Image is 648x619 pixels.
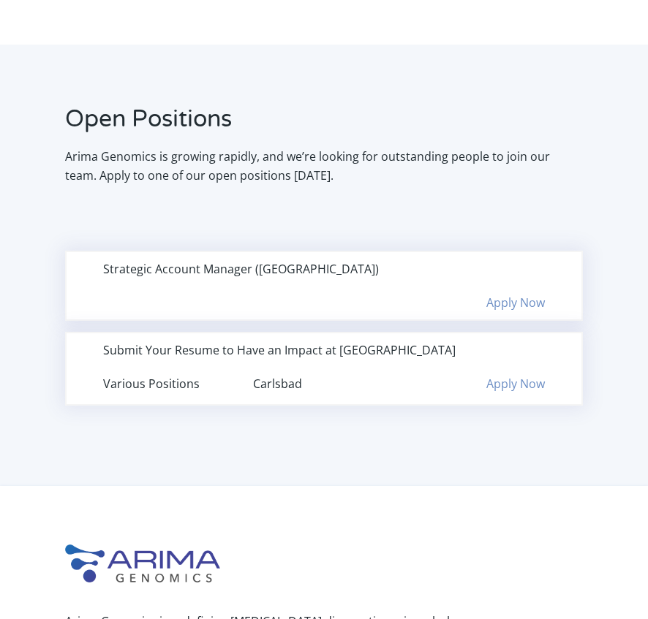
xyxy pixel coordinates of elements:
[103,374,245,393] div: Various Positions
[103,259,546,278] div: Strategic Account Manager ([GEOGRAPHIC_DATA])
[103,341,546,360] div: Submit Your Resume to Have an Impact at [GEOGRAPHIC_DATA]
[65,544,221,582] img: Arima-Genomics-logo
[486,376,545,392] a: Apply Now
[486,295,545,311] a: Apply Now
[253,374,395,393] div: Carlsbad
[65,103,584,147] h2: Open Positions
[65,147,584,185] p: Arima Genomics is growing rapidly, and we’re looking for outstanding people to join our team. App...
